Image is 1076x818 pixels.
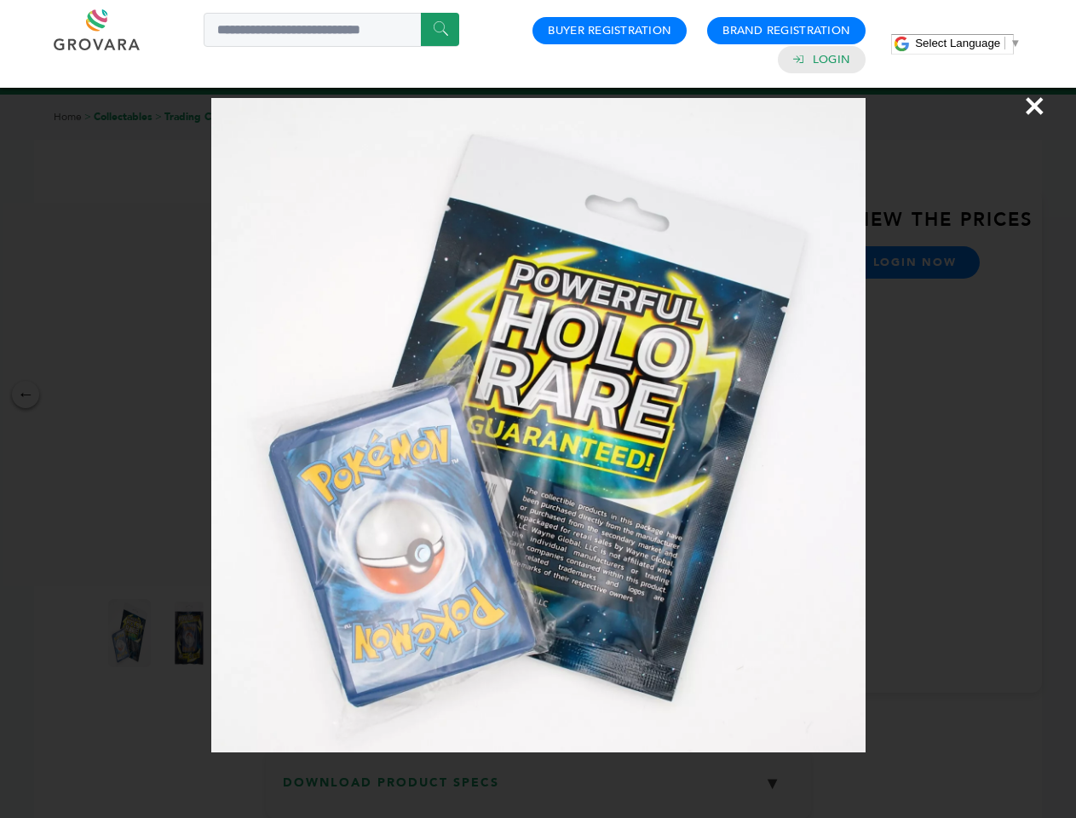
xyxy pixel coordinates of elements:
[915,37,1021,49] a: Select Language​
[204,13,459,47] input: Search a product or brand...
[813,52,850,67] a: Login
[1023,82,1046,130] span: ×
[1010,37,1021,49] span: ▼
[211,98,866,752] img: Image Preview
[915,37,1000,49] span: Select Language
[548,23,671,38] a: Buyer Registration
[722,23,850,38] a: Brand Registration
[1004,37,1005,49] span: ​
